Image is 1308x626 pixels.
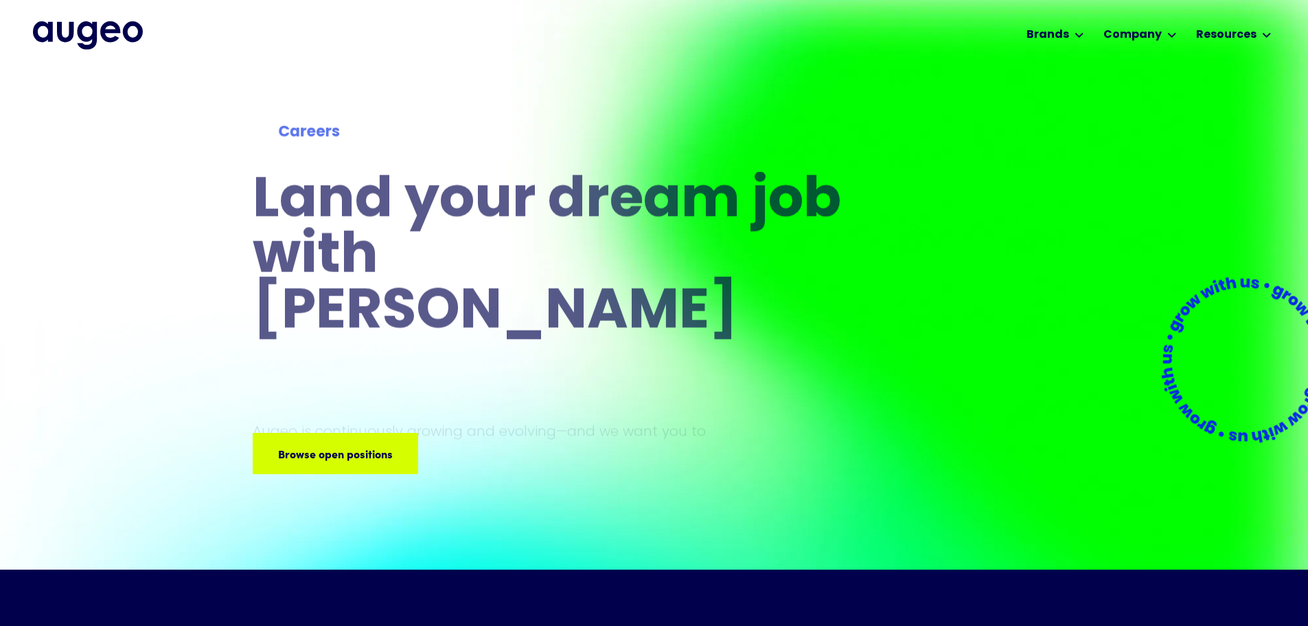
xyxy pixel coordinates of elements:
div: Company [1103,27,1162,43]
h1: Land your dream job﻿ with [PERSON_NAME] [253,174,846,341]
a: Browse open positions [253,433,418,474]
strong: Careers [278,125,340,140]
img: Augeo's full logo in midnight blue. [33,21,143,49]
a: home [33,21,143,49]
p: Augeo is continuously growing and evolving—and we want you to grow with us. [253,421,725,460]
div: Resources [1196,27,1257,43]
div: Brands [1026,27,1069,43]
